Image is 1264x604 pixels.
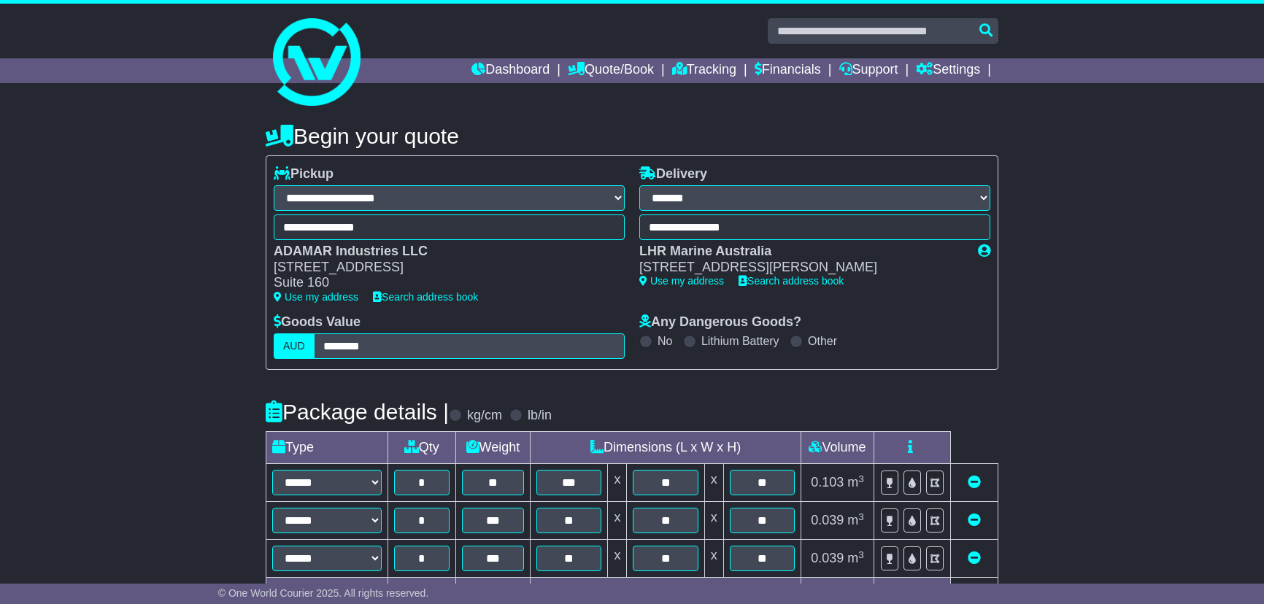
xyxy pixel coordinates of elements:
span: 0.103 [811,475,844,489]
a: Remove this item [968,475,981,489]
label: Lithium Battery [701,334,779,348]
div: [STREET_ADDRESS][PERSON_NAME] [639,260,963,276]
span: m [847,475,864,489]
label: Other [808,334,837,348]
label: Pickup [274,166,334,182]
a: Financials [755,58,821,83]
sup: 3 [858,473,864,484]
td: x [704,464,723,502]
td: Weight [455,432,531,464]
div: [STREET_ADDRESS] [274,260,610,276]
label: Any Dangerous Goods? [639,314,801,330]
h4: Begin your quote [266,124,998,148]
td: Dimensions (L x W x H) [531,432,801,464]
h4: Package details | [266,400,449,424]
a: Use my address [274,291,358,303]
td: x [608,464,627,502]
a: Settings [916,58,980,83]
div: ADAMAR Industries LLC [274,244,610,260]
label: lb/in [528,408,552,424]
a: Use my address [639,275,724,287]
span: m [847,513,864,527]
td: x [704,540,723,578]
td: x [608,502,627,540]
div: LHR Marine Australia [639,244,963,260]
a: Tracking [672,58,736,83]
a: Dashboard [471,58,550,83]
td: x [704,502,723,540]
a: Remove this item [968,513,981,527]
label: AUD [274,333,315,359]
label: Goods Value [274,314,361,330]
span: m [847,551,864,565]
div: Suite 160 [274,275,610,291]
label: kg/cm [467,408,502,424]
sup: 3 [858,549,864,560]
td: x [608,540,627,578]
a: Search address book [373,291,478,303]
span: © One World Courier 2025. All rights reserved. [218,587,429,599]
span: 0.039 [811,551,844,565]
a: Search address book [739,275,844,287]
label: No [658,334,672,348]
a: Remove this item [968,551,981,565]
a: Support [839,58,898,83]
td: Volume [801,432,874,464]
label: Delivery [639,166,707,182]
td: Qty [388,432,456,464]
td: Type [266,432,388,464]
sup: 3 [858,511,864,522]
span: 0.039 [811,513,844,527]
a: Quote/Book [568,58,654,83]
